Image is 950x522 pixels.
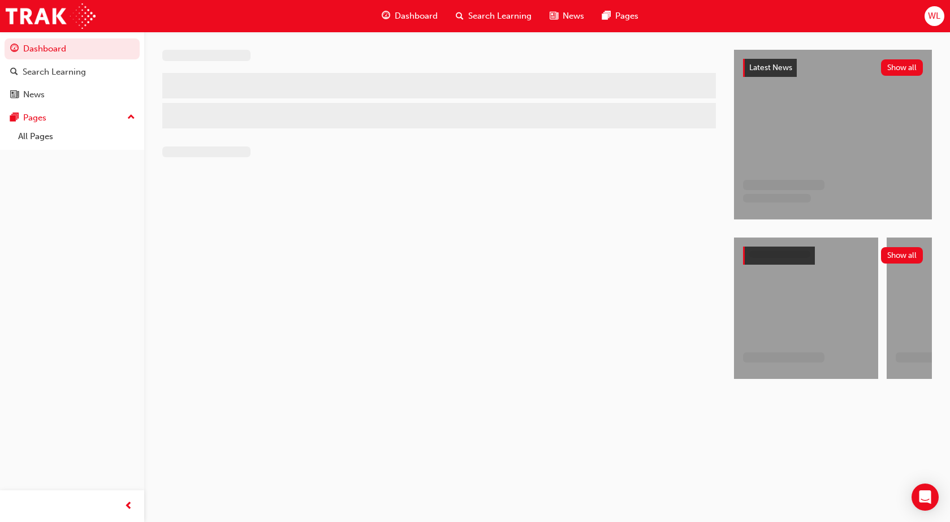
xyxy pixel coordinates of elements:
[615,10,638,23] span: Pages
[550,9,558,23] span: news-icon
[456,9,464,23] span: search-icon
[563,10,584,23] span: News
[5,36,140,107] button: DashboardSearch LearningNews
[5,62,140,83] a: Search Learning
[593,5,647,28] a: pages-iconPages
[6,3,96,29] img: Trak
[382,9,390,23] span: guage-icon
[447,5,541,28] a: search-iconSearch Learning
[602,9,611,23] span: pages-icon
[5,107,140,128] button: Pages
[912,484,939,511] div: Open Intercom Messenger
[743,247,923,265] a: Show all
[925,6,944,26] button: WL
[127,110,135,125] span: up-icon
[10,90,19,100] span: news-icon
[23,66,86,79] div: Search Learning
[928,10,940,23] span: WL
[10,67,18,77] span: search-icon
[881,247,923,264] button: Show all
[743,59,923,77] a: Latest NewsShow all
[14,128,140,145] a: All Pages
[468,10,532,23] span: Search Learning
[395,10,438,23] span: Dashboard
[5,84,140,105] a: News
[23,88,45,101] div: News
[749,63,792,72] span: Latest News
[5,38,140,59] a: Dashboard
[881,59,923,76] button: Show all
[373,5,447,28] a: guage-iconDashboard
[23,111,46,124] div: Pages
[124,499,133,514] span: prev-icon
[10,113,19,123] span: pages-icon
[541,5,593,28] a: news-iconNews
[10,44,19,54] span: guage-icon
